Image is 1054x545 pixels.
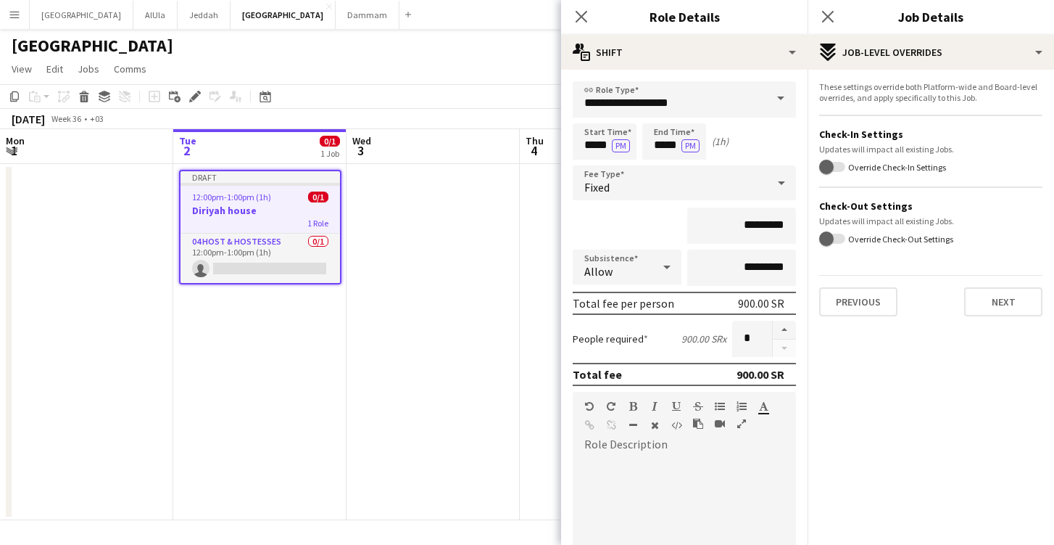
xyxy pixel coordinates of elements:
button: PM [612,139,630,152]
span: 2 [177,142,196,159]
div: These settings override both Platform-wide and Board-level overrides, and apply specifically to t... [819,81,1042,103]
span: 0/1 [320,136,340,147]
span: 3 [350,142,371,159]
button: Unordered List [715,401,725,412]
button: Paste as plain text [693,418,703,430]
a: View [6,60,38,78]
div: Total fee per person [573,296,674,311]
span: Comms [114,62,146,75]
button: PM [681,139,700,152]
button: Italic [650,401,660,412]
span: 12:00pm-1:00pm (1h) [192,192,271,202]
span: 1 [4,142,25,159]
button: AlUla [133,1,178,29]
button: Increase [773,321,796,340]
label: People required [573,332,648,345]
div: +03 [90,113,104,124]
div: 1 Job [320,148,339,159]
div: 900.00 SR x [681,332,726,345]
button: Undo [584,401,594,412]
span: 1 Role [307,218,328,229]
button: Bold [628,401,638,412]
div: Job-Level Overrides [808,35,1054,70]
button: HTML Code [671,419,681,431]
button: Jeddah [178,1,231,29]
span: Mon [6,134,25,147]
button: [GEOGRAPHIC_DATA] [30,1,133,29]
h3: Role Details [561,7,808,26]
button: Redo [606,401,616,412]
span: Jobs [78,62,99,75]
span: 4 [523,142,544,159]
h3: Check-Out Settings [819,200,1042,213]
button: Strikethrough [693,401,703,412]
app-job-card: Draft12:00pm-1:00pm (1h)0/1Diriyah house1 Role04 Host & Hostesses0/112:00pm-1:00pm (1h) [179,170,341,284]
span: Fixed [584,180,610,194]
h3: Check-In Settings [819,128,1042,141]
button: Ordered List [736,401,747,412]
app-card-role: 04 Host & Hostesses0/112:00pm-1:00pm (1h) [180,234,340,283]
a: Comms [108,60,152,78]
h3: Diriyah house [180,204,340,217]
div: Updates will impact all existing Jobs. [819,216,1042,226]
h3: Job Details [808,7,1054,26]
div: Shift [561,35,808,70]
button: Previous [819,287,897,316]
span: Edit [46,62,63,75]
span: Allow [584,264,613,279]
span: 0/1 [308,192,328,202]
div: Total fee [573,367,622,382]
div: 900.00 SR [736,367,784,382]
span: View [12,62,32,75]
button: Underline [671,401,681,412]
label: Override Check-Out Settings [845,233,953,244]
span: Wed [352,134,371,147]
a: Jobs [72,60,105,78]
label: Override Check-In Settings [845,162,946,173]
button: Dammam [336,1,399,29]
button: Insert video [715,418,725,430]
div: Updates will impact all existing Jobs. [819,144,1042,155]
button: Horizontal Line [628,419,638,431]
div: (1h) [712,135,729,148]
h1: [GEOGRAPHIC_DATA] [12,35,173,57]
button: Clear Formatting [650,419,660,431]
span: Tue [179,134,196,147]
span: Week 36 [48,113,84,124]
button: [GEOGRAPHIC_DATA] [231,1,336,29]
div: Draft [180,171,340,183]
a: Edit [41,60,69,78]
button: Text Color [758,401,768,412]
div: [DATE] [12,112,45,126]
div: 900.00 SR [738,296,784,311]
span: Thu [526,134,544,147]
button: Next [964,287,1042,316]
button: Fullscreen [736,418,747,430]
